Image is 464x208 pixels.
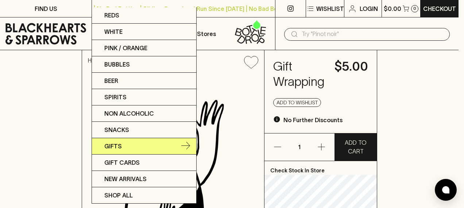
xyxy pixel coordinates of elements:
[92,187,196,203] a: SHOP ALL
[92,73,196,89] a: Beer
[92,171,196,187] a: New Arrivals
[104,44,147,52] p: Pink / Orange
[92,155,196,171] a: Gift Cards
[92,105,196,122] a: Non Alcoholic
[104,27,123,36] p: White
[92,89,196,105] a: Spirits
[104,142,122,151] p: Gifts
[104,191,133,200] p: SHOP ALL
[104,93,127,101] p: Spirits
[92,24,196,40] a: White
[104,109,154,118] p: Non Alcoholic
[104,125,129,134] p: Snacks
[92,40,196,56] a: Pink / Orange
[104,175,147,183] p: New Arrivals
[92,138,196,155] a: Gifts
[92,56,196,73] a: Bubbles
[104,76,118,85] p: Beer
[104,158,140,167] p: Gift Cards
[442,186,449,193] img: bubble-icon
[92,7,196,24] a: Reds
[104,11,119,20] p: Reds
[92,122,196,138] a: Snacks
[104,60,130,69] p: Bubbles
